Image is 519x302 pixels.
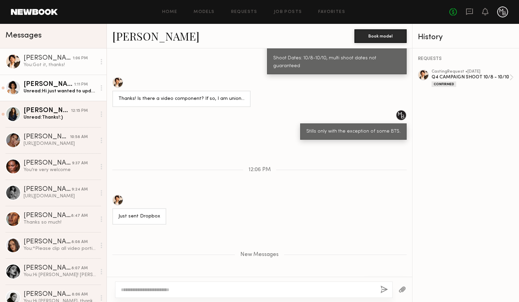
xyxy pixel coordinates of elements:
[71,108,88,114] div: 12:15 PM
[432,74,509,80] div: Q4 CAMPAIGN SHOOT 10/8 - 10/10
[24,167,96,173] div: You’re very welcome
[418,33,514,41] div: History
[24,239,71,245] div: [PERSON_NAME]
[354,29,407,43] button: Book model
[194,10,214,14] a: Models
[5,32,42,40] span: Messages
[71,265,88,272] div: 8:07 AM
[24,81,74,88] div: [PERSON_NAME]
[24,140,96,147] div: [URL][DOMAIN_NAME]
[24,193,96,199] div: [URL][DOMAIN_NAME]
[240,252,279,258] span: New Messages
[432,70,514,87] a: castingRequest •[DATE]Q4 CAMPAIGN SHOOT 10/8 - 10/10Confirmed
[73,55,88,62] div: 1:06 PM
[24,160,72,167] div: [PERSON_NAME]
[24,114,96,121] div: Unread: Thanks!:)
[71,239,88,245] div: 8:08 AM
[24,291,72,298] div: [PERSON_NAME]
[318,10,345,14] a: Favorites
[24,272,96,278] div: You: Hi [PERSON_NAME]! [PERSON_NAME] is our old photoshoot coordinator -- you can email your self...
[24,134,70,140] div: [PERSON_NAME]
[70,134,88,140] div: 10:58 AM
[24,62,96,68] div: You: Got it, thanks!
[24,107,71,114] div: [PERSON_NAME]
[118,213,160,221] div: Just sent Dropbox
[354,33,407,39] a: Book model
[24,186,72,193] div: [PERSON_NAME]
[231,10,257,14] a: Requests
[118,95,244,103] div: Thanks! Is there a video component? If so, I am union…
[74,81,88,88] div: 1:11 PM
[432,70,509,74] div: casting Request • [DATE]
[24,245,96,252] div: You: *Please clip all video portions together to submit 1 final video, no separate clips *Please ...
[72,186,88,193] div: 9:24 AM
[432,81,456,87] div: Confirmed
[72,160,88,167] div: 9:37 AM
[24,88,96,94] div: Unread: Hi just wanted to update you my last casting is running a bit behind so I will get you th...
[274,10,302,14] a: Job Posts
[71,213,88,219] div: 8:47 AM
[24,265,71,272] div: [PERSON_NAME]
[249,167,271,173] span: 12:06 PM
[72,291,88,298] div: 8:06 AM
[112,29,199,43] a: [PERSON_NAME]
[162,10,178,14] a: Home
[24,55,73,62] div: [PERSON_NAME]
[418,57,514,61] div: REQUESTS
[24,212,71,219] div: [PERSON_NAME]
[24,219,96,226] div: Thanks so much!
[306,128,401,136] div: Stills only with the exception of some BTS.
